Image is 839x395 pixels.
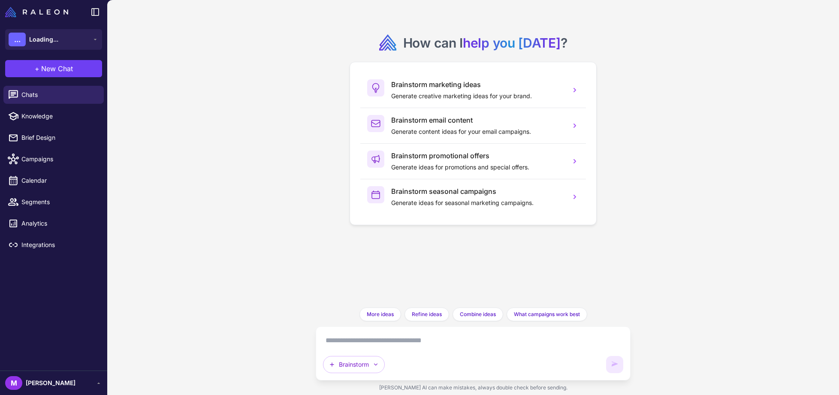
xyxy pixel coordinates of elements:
button: Combine ideas [453,308,503,321]
button: Refine ideas [404,308,449,321]
span: Combine ideas [460,311,496,318]
a: Calendar [3,172,104,190]
span: Refine ideas [412,311,442,318]
img: Raleon Logo [5,7,68,17]
button: ...Loading... [5,29,102,50]
a: Chats [3,86,104,104]
span: Analytics [21,219,97,228]
span: New Chat [41,63,73,74]
a: Analytics [3,214,104,232]
a: Integrations [3,236,104,254]
button: What campaigns work best [507,308,587,321]
button: Brainstorm [323,356,385,373]
a: Knowledge [3,107,104,125]
p: Generate content ideas for your email campaigns. [391,127,564,136]
h3: Brainstorm marketing ideas [391,79,564,90]
span: Knowledge [21,112,97,121]
a: Segments [3,193,104,211]
a: Campaigns [3,150,104,168]
p: Generate ideas for promotions and special offers. [391,163,564,172]
h3: Brainstorm email content [391,115,564,125]
span: Brief Design [21,133,97,142]
div: M [5,376,22,390]
span: Chats [21,90,97,100]
span: Campaigns [21,154,97,164]
span: More ideas [367,311,394,318]
p: Generate creative marketing ideas for your brand. [391,91,564,101]
span: + [35,63,39,74]
h2: How can I ? [403,34,567,51]
h3: Brainstorm promotional offers [391,151,564,161]
div: [PERSON_NAME] AI can make mistakes, always double check before sending. [316,380,631,395]
button: +New Chat [5,60,102,77]
p: Generate ideas for seasonal marketing campaigns. [391,198,564,208]
h3: Brainstorm seasonal campaigns [391,186,564,196]
button: More ideas [359,308,401,321]
span: What campaigns work best [514,311,580,318]
span: Integrations [21,240,97,250]
a: Brief Design [3,129,104,147]
span: help you [DATE] [463,35,561,51]
span: Calendar [21,176,97,185]
span: [PERSON_NAME] [26,378,75,388]
span: Segments [21,197,97,207]
span: Loading... [29,35,58,44]
div: ... [9,33,26,46]
a: Raleon Logo [5,7,72,17]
